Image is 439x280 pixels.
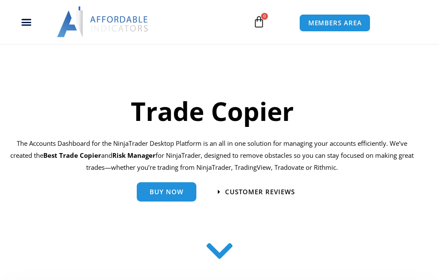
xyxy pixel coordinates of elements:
[299,14,371,32] a: MEMBERS AREA
[261,13,268,20] span: 0
[308,20,362,26] span: MEMBERS AREA
[137,182,196,202] a: Buy Now
[5,14,48,30] div: Menu Toggle
[112,151,156,160] strong: Risk Manager
[6,93,418,129] h1: Trade Copier
[43,151,101,160] b: Best Trade Copier
[57,6,149,37] img: LogoAI | Affordable Indicators – NinjaTrader
[150,189,183,195] span: Buy Now
[225,189,295,195] span: Customer Reviews
[218,189,295,195] a: Customer Reviews
[6,138,418,174] p: The Accounts Dashboard for the NinjaTrader Desktop Platform is an all in one solution for managin...
[240,9,278,34] a: 0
